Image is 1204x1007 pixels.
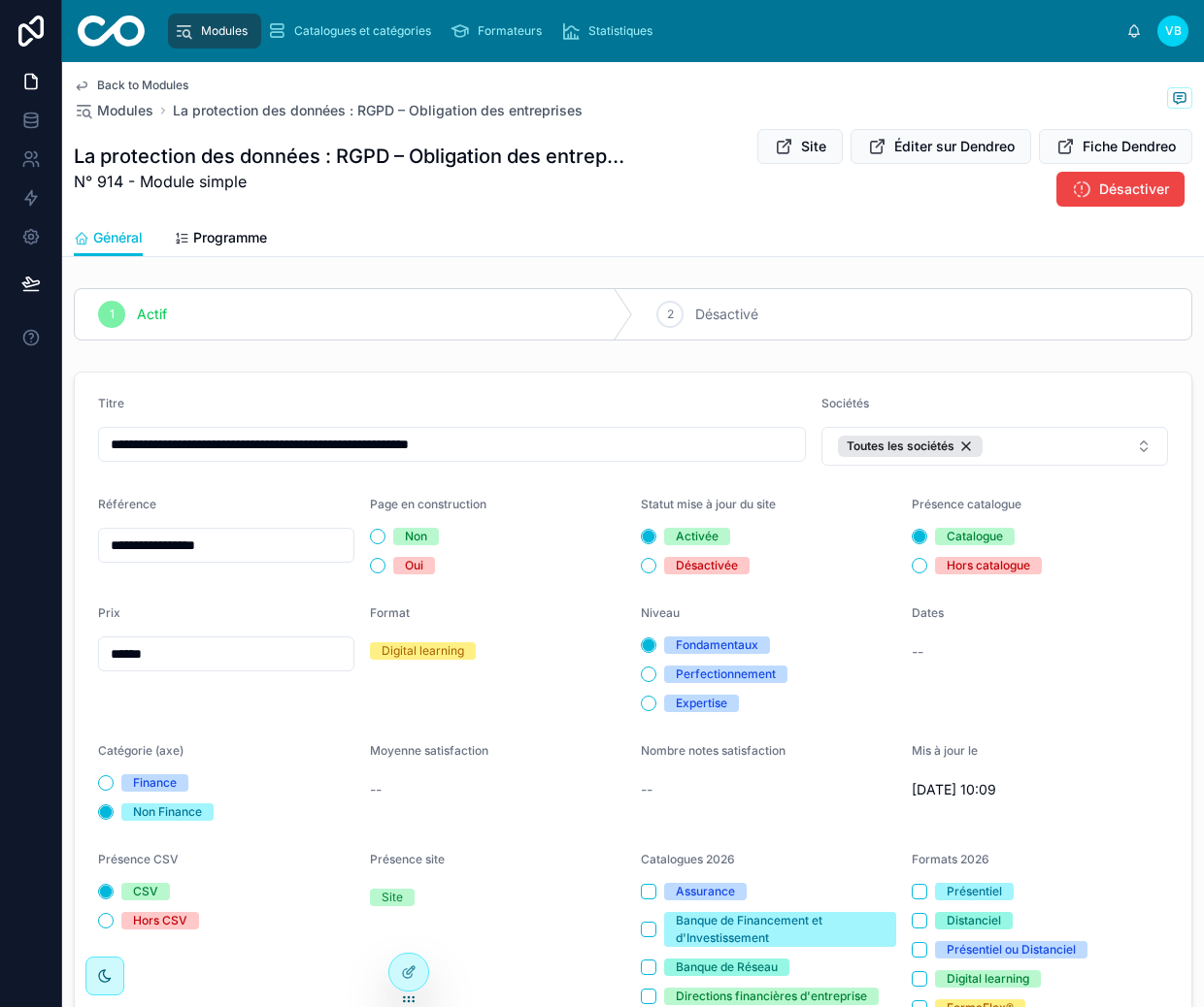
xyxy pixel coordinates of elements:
[261,14,445,49] a: Catalogues et catégories
[478,23,542,39] span: Formateurs
[405,528,427,545] div: Non
[851,129,1031,164] button: Éditer sur Dendreo
[801,137,826,156] span: Site
[405,557,423,574] div: Oui
[947,970,1029,988] div: Digital learning
[821,427,1168,466] button: Select Button
[74,143,625,170] h1: La protection des données : RGPD – Obligation des entreprises
[370,780,382,799] span: --
[1099,179,1169,199] span: Désactiver
[641,743,786,758] span: Nombre notes satisfaction
[641,497,776,511] span: Statut mise à jour du site
[555,14,666,49] a: Statistiques
[370,497,486,511] span: Page en construction
[133,912,187,929] div: Hors CSV
[98,852,179,866] span: Présence CSV
[193,228,267,247] span: Programme
[894,137,1015,156] span: Éditer sur Dendreo
[1165,23,1182,39] span: VB
[74,78,188,93] a: Back to Modules
[382,642,464,660] div: Digital learning
[137,305,167,324] span: Actif
[676,695,727,712] div: Expertise
[912,780,1168,799] span: [DATE] 10:09
[695,305,758,324] span: Désactivé
[445,14,555,49] a: Formateurs
[98,396,124,410] span: Titre
[97,101,153,120] span: Modules
[838,436,983,457] button: Unselect 7
[133,883,158,900] div: CSV
[947,912,1001,929] div: Distanciel
[1083,137,1176,156] span: Fiche Dendreo
[912,642,923,662] span: --
[174,220,267,259] a: Programme
[74,170,625,193] span: N° 914 - Module simple
[821,396,869,410] span: Sociétés
[588,23,652,39] span: Statistiques
[912,743,978,758] span: Mis à jour le
[947,557,1030,574] div: Hors catalogue
[98,497,156,511] span: Référence
[912,497,1021,511] span: Présence catalogue
[74,220,143,257] a: Général
[133,803,202,821] div: Non Finance
[676,528,719,545] div: Activée
[947,883,1002,900] div: Présentiel
[294,23,431,39] span: Catalogues et catégories
[667,307,674,322] span: 2
[847,439,954,454] span: Toutes les sociétés
[641,780,652,799] span: --
[98,743,184,758] span: Catégorie (axe)
[676,912,885,947] div: Banque de Financement et d'Investissement
[370,605,410,620] span: Format
[947,528,1003,545] div: Catalogue
[160,10,1126,52] div: scrollable content
[641,852,735,866] span: Catalogues 2026
[676,636,758,654] div: Fondamentaux
[676,557,738,574] div: Désactivée
[676,988,867,1005] div: Directions financières d'entreprise
[98,605,120,620] span: Prix
[78,16,145,47] img: App logo
[947,941,1076,958] div: Présentiel ou Distanciel
[912,605,944,620] span: Dates
[676,666,776,683] div: Perfectionnement
[110,307,115,322] span: 1
[370,743,488,758] span: Moyenne satisfaction
[173,101,583,120] a: La protection des données : RGPD – Obligation des entreprises
[641,605,680,620] span: Niveau
[93,228,143,247] span: Général
[676,958,778,976] div: Banque de Réseau
[133,774,177,792] div: Finance
[757,129,843,164] button: Site
[1039,129,1192,164] button: Fiche Dendreo
[676,883,735,900] div: Assurance
[168,14,261,49] a: Modules
[1056,172,1185,207] button: Désactiver
[382,889,403,906] div: Site
[912,852,989,866] span: Formats 2026
[201,23,248,39] span: Modules
[370,852,445,866] span: Présence site
[97,78,188,93] span: Back to Modules
[74,101,153,120] a: Modules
